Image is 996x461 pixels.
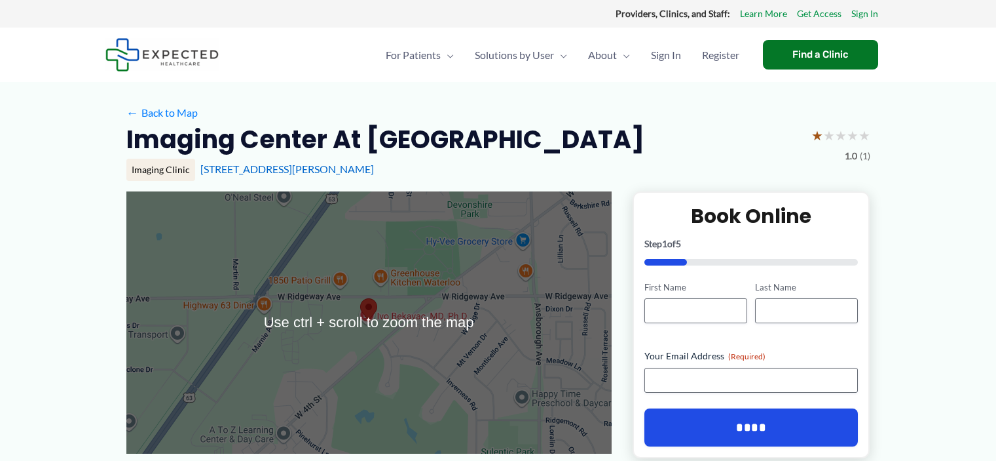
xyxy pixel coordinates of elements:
h2: Imaging Center at [GEOGRAPHIC_DATA] [126,123,644,155]
span: Menu Toggle [441,32,454,78]
h2: Book Online [644,203,858,229]
span: ★ [835,123,847,148]
nav: Primary Site Navigation [375,32,750,78]
span: Menu Toggle [554,32,567,78]
label: Last Name [755,281,858,294]
a: Sign In [640,32,692,78]
span: ★ [823,123,835,148]
span: (Required) [728,351,765,361]
span: Sign In [651,32,681,78]
span: (1) [860,148,870,165]
span: Register [702,32,739,78]
span: ← [126,106,139,119]
a: Get Access [797,5,841,22]
a: ←Back to Map [126,103,198,123]
span: About [588,32,617,78]
strong: Providers, Clinics, and Staff: [616,8,730,19]
a: Find a Clinic [763,40,878,70]
span: 1 [662,238,667,249]
a: For PatientsMenu Toggle [375,32,464,78]
span: 5 [676,238,681,249]
a: Register [692,32,750,78]
label: Your Email Address [644,350,858,363]
span: ★ [847,123,858,148]
label: First Name [644,281,747,294]
p: Step of [644,239,858,249]
span: Menu Toggle [617,32,630,78]
a: AboutMenu Toggle [578,32,640,78]
span: ★ [858,123,870,148]
img: Expected Healthcare Logo - side, dark font, small [105,38,219,71]
span: 1.0 [845,148,857,165]
span: For Patients [386,32,441,78]
a: Sign In [851,5,878,22]
span: ★ [811,123,823,148]
a: [STREET_ADDRESS][PERSON_NAME] [200,163,374,175]
a: Learn More [740,5,787,22]
span: Solutions by User [475,32,554,78]
div: Imaging Clinic [126,159,195,181]
a: Solutions by UserMenu Toggle [464,32,578,78]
